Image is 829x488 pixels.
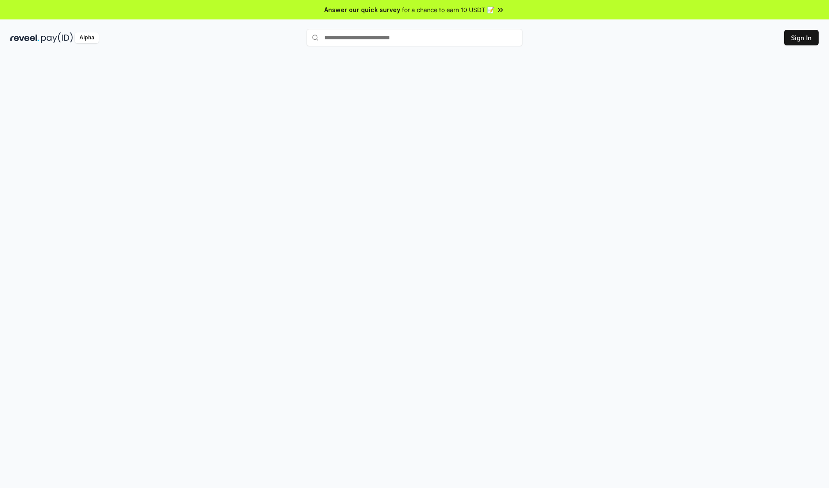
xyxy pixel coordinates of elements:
img: reveel_dark [10,32,39,43]
span: Answer our quick survey [324,5,400,14]
button: Sign In [784,30,819,45]
img: pay_id [41,32,73,43]
span: for a chance to earn 10 USDT 📝 [402,5,494,14]
div: Alpha [75,32,99,43]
